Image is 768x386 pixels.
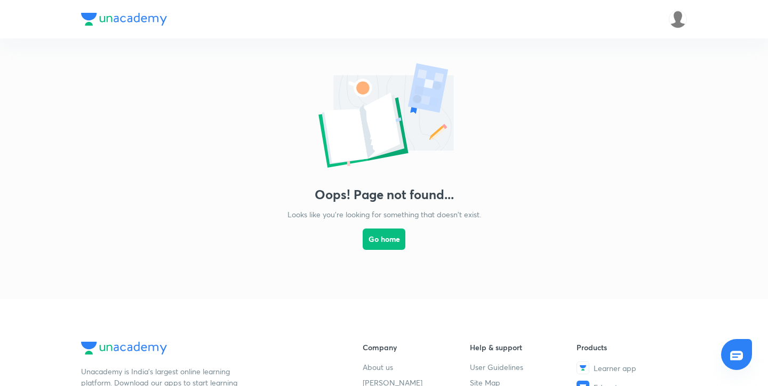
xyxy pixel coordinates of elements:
a: About us [363,361,470,373]
h3: Oops! Page not found... [315,187,454,202]
span: Learner app [594,363,636,374]
h6: Help & support [470,342,577,353]
h6: Products [577,342,684,353]
a: Go home [363,220,405,278]
img: Company Logo [81,13,167,26]
img: test [669,10,687,28]
a: Company Logo [81,342,329,357]
img: Company Logo [81,342,167,355]
h6: Company [363,342,470,353]
img: error [277,60,491,174]
a: User Guidelines [470,361,577,373]
p: Looks like you're looking for something that doesn't exist. [287,209,481,220]
a: Learner app [577,361,684,374]
button: Go home [363,229,405,250]
img: Learner app [577,361,589,374]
